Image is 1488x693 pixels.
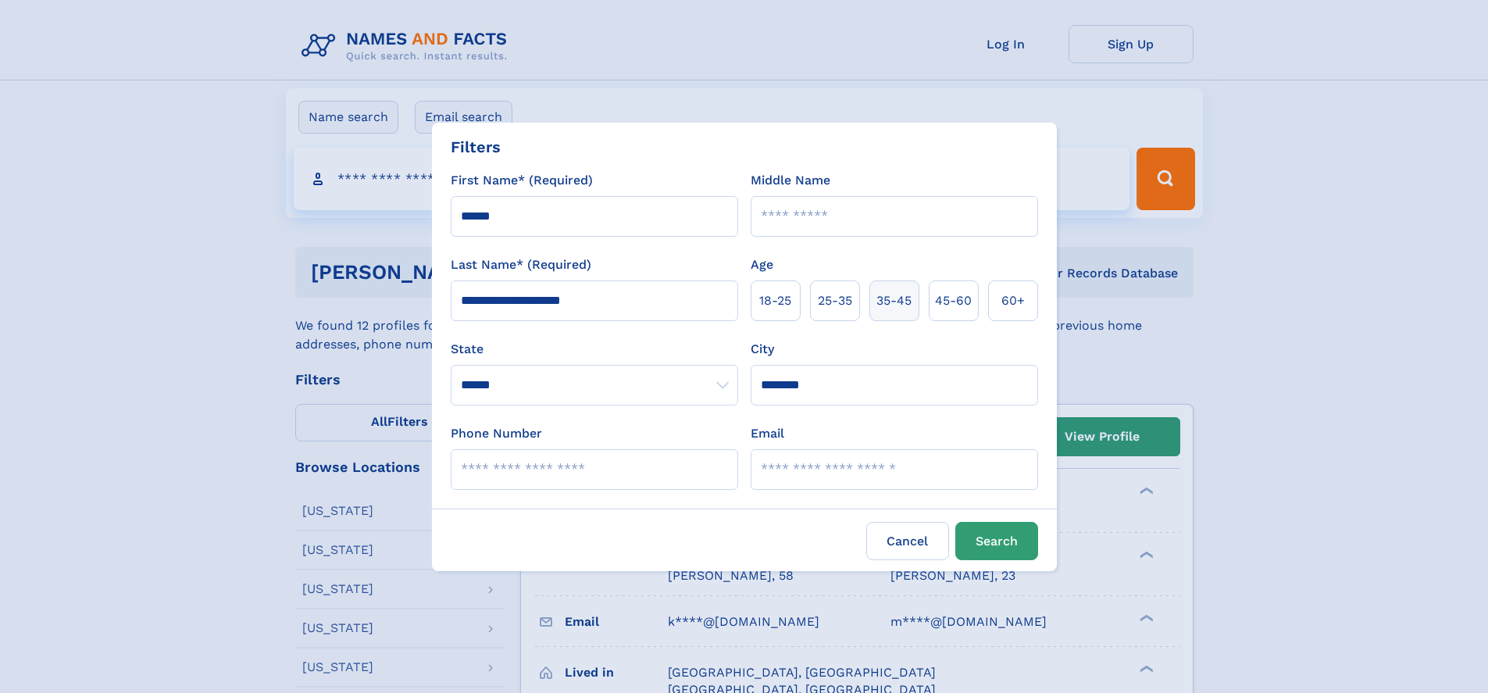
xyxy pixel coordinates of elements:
span: 60+ [1001,291,1025,310]
label: Cancel [866,522,949,560]
span: 45‑60 [935,291,972,310]
label: Email [751,424,784,443]
div: Filters [451,135,501,159]
label: Age [751,255,773,274]
label: First Name* (Required) [451,171,593,190]
label: Middle Name [751,171,830,190]
span: 25‑35 [818,291,852,310]
span: 18‑25 [759,291,791,310]
label: Phone Number [451,424,542,443]
span: 35‑45 [876,291,912,310]
button: Search [955,522,1038,560]
label: Last Name* (Required) [451,255,591,274]
label: State [451,340,738,359]
label: City [751,340,774,359]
